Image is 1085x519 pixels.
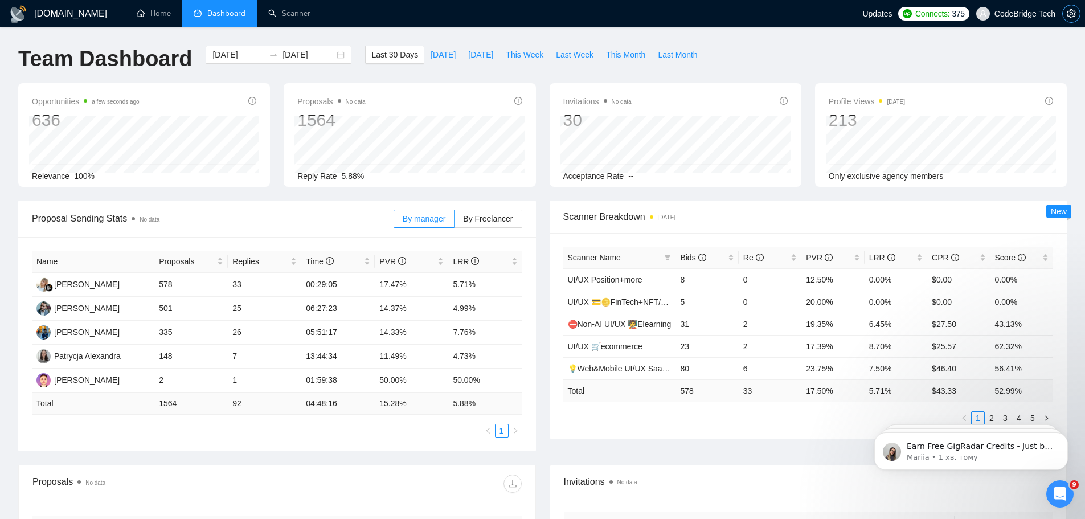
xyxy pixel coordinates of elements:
[232,255,288,268] span: Replies
[36,301,51,316] img: KK
[664,254,671,261] span: filter
[424,46,462,64] button: [DATE]
[228,369,301,393] td: 1
[915,7,949,20] span: Connects:
[448,273,522,297] td: 5.71%
[927,357,990,379] td: $46.40
[154,321,228,345] td: 335
[495,424,509,438] li: 1
[36,303,120,312] a: KK[PERSON_NAME]
[375,273,448,297] td: 17.47%
[32,393,154,415] td: Total
[563,109,632,131] div: 30
[54,350,121,362] div: Patrycja Alexandra
[606,48,645,61] span: This Month
[617,479,637,485] span: No data
[927,268,990,291] td: $0.00
[568,253,621,262] span: Scanner Name
[990,357,1053,379] td: 56.41%
[514,97,522,105] span: info-circle
[829,109,905,131] div: 213
[600,46,652,64] button: This Month
[865,357,927,379] td: 7.50%
[496,424,508,437] a: 1
[857,408,1085,488] iframe: Intercom notifications повідомлення
[32,475,277,493] div: Proposals
[448,393,522,415] td: 5.88 %
[675,335,738,357] td: 23
[658,214,675,220] time: [DATE]
[503,475,522,493] button: download
[36,327,120,336] a: SA[PERSON_NAME]
[481,424,495,438] button: left
[154,393,228,415] td: 1564
[990,335,1053,357] td: 62.32%
[228,297,301,321] td: 25
[952,7,964,20] span: 375
[448,345,522,369] td: 4.73%
[568,320,672,329] a: ⛔Non-AI UI/UX 🧑‍🏫Elearning
[801,357,864,379] td: 23.75%
[675,291,738,313] td: 5
[248,97,256,105] span: info-circle
[932,253,959,262] span: CPR
[1018,254,1026,261] span: info-circle
[228,321,301,345] td: 26
[556,48,593,61] span: Last Week
[301,321,375,345] td: 05:51:17
[801,313,864,335] td: 19.35%
[375,345,448,369] td: 11.49%
[1051,207,1067,216] span: New
[990,379,1053,402] td: 52.99 %
[829,171,944,181] span: Only exclusive agency members
[212,48,264,61] input: Start date
[739,268,801,291] td: 0
[301,345,375,369] td: 13:44:34
[1062,5,1080,23] button: setting
[269,50,278,59] span: to
[563,210,1054,224] span: Scanner Breakdown
[675,357,738,379] td: 80
[228,251,301,273] th: Replies
[887,254,895,261] span: info-circle
[680,253,706,262] span: Bids
[268,9,310,18] a: searchScanner
[36,325,51,340] img: SA
[485,427,492,434] span: left
[568,342,642,351] a: UI/UX 🛒ecommerce
[675,379,738,402] td: 578
[504,479,521,488] span: download
[1063,9,1080,18] span: setting
[887,99,904,105] time: [DATE]
[739,357,801,379] td: 6
[512,427,519,434] span: right
[756,254,764,261] span: info-circle
[301,369,375,393] td: 01:59:38
[36,277,51,292] img: AK
[563,171,624,181] span: Acceptance Rate
[194,9,202,17] span: dashboard
[1070,480,1079,489] span: 9
[865,313,927,335] td: 6.45%
[431,48,456,61] span: [DATE]
[228,345,301,369] td: 7
[865,335,927,357] td: 8.70%
[801,335,864,357] td: 17.39%
[365,46,424,64] button: Last 30 Days
[739,291,801,313] td: 0
[780,97,788,105] span: info-circle
[481,424,495,438] li: Previous Page
[468,48,493,61] span: [DATE]
[499,46,550,64] button: This Week
[375,297,448,321] td: 14.37%
[658,48,697,61] span: Last Month
[509,424,522,438] li: Next Page
[375,369,448,393] td: 50.00%
[990,313,1053,335] td: 43.13%
[32,171,69,181] span: Relevance
[32,95,140,108] span: Opportunities
[927,313,990,335] td: $27.50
